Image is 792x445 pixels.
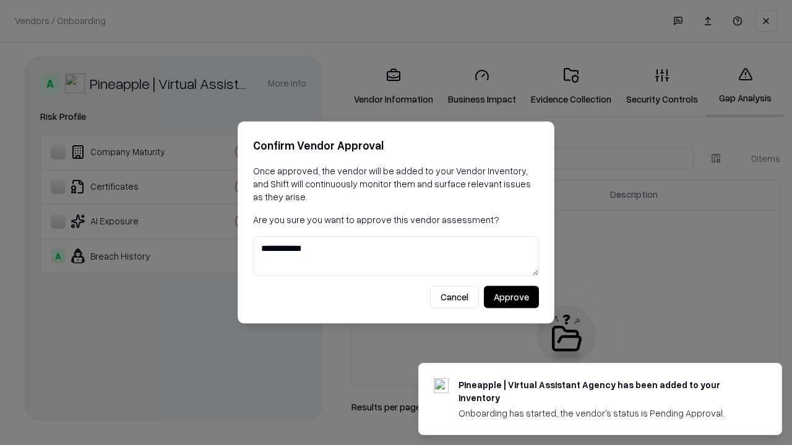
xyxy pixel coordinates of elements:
[434,378,449,393] img: trypineapple.com
[253,137,539,155] h2: Confirm Vendor Approval
[484,286,539,308] button: Approve
[430,286,479,308] button: Cancel
[458,407,752,420] div: Onboarding has started, the vendor's status is Pending Approval.
[458,378,752,404] div: Pineapple | Virtual Assistant Agency has been added to your inventory
[253,213,539,226] p: Are you sure you want to approve this vendor assessment?
[253,164,539,203] p: Once approved, the vendor will be added to your Vendor Inventory, and Shift will continuously mon...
